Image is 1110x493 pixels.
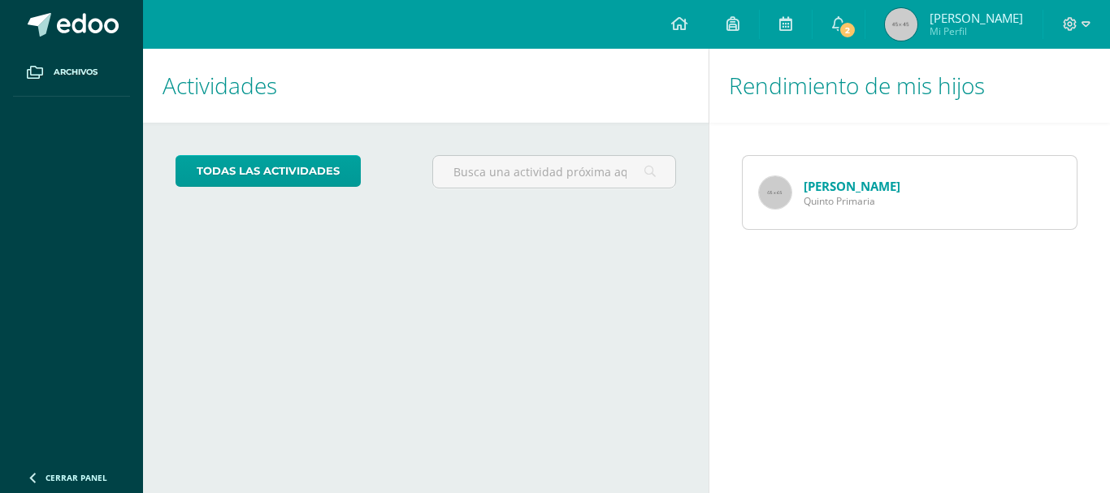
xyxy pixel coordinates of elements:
img: 45x45 [885,8,917,41]
a: todas las Actividades [176,155,361,187]
span: Quinto Primaria [804,194,900,208]
h1: Rendimiento de mis hijos [729,49,1091,123]
span: Archivos [54,66,98,79]
span: Cerrar panel [46,472,107,483]
h1: Actividades [163,49,689,123]
input: Busca una actividad próxima aquí... [433,156,675,188]
a: Archivos [13,49,130,97]
span: Mi Perfil [930,24,1023,38]
span: [PERSON_NAME] [930,10,1023,26]
a: [PERSON_NAME] [804,178,900,194]
img: 65x65 [759,176,791,209]
span: 2 [839,21,856,39]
